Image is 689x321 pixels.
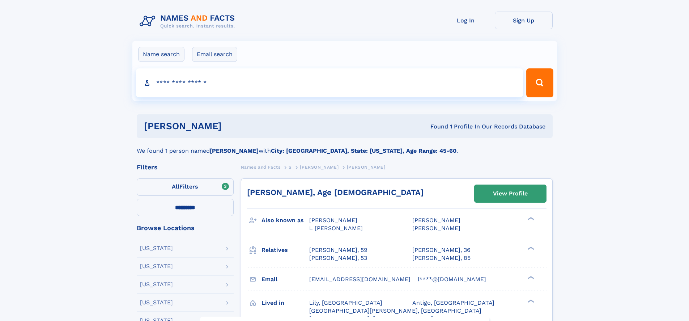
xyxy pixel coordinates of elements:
div: Filters [137,164,234,170]
a: [PERSON_NAME], 53 [309,254,367,262]
input: search input [136,68,523,97]
a: View Profile [475,185,546,202]
div: ❯ [526,299,535,303]
a: [PERSON_NAME], 36 [412,246,471,254]
span: [PERSON_NAME] [347,165,386,170]
h1: [PERSON_NAME] [144,122,326,131]
span: All [172,183,179,190]
div: [US_STATE] [140,282,173,287]
div: [US_STATE] [140,245,173,251]
h3: Also known as [261,214,309,227]
a: Names and Facts [241,162,281,172]
div: [US_STATE] [140,300,173,305]
span: [PERSON_NAME] [309,217,357,224]
span: Antigo, [GEOGRAPHIC_DATA] [412,299,494,306]
h3: Relatives [261,244,309,256]
a: [PERSON_NAME], 59 [309,246,367,254]
div: ❯ [526,246,535,250]
a: [PERSON_NAME], Age [DEMOGRAPHIC_DATA] [247,188,424,197]
span: [PERSON_NAME] [412,225,460,232]
div: Browse Locations [137,225,234,231]
span: Lily, [GEOGRAPHIC_DATA] [309,299,382,306]
span: [GEOGRAPHIC_DATA][PERSON_NAME], [GEOGRAPHIC_DATA] [309,307,481,314]
span: S [289,165,292,170]
button: Search Button [526,68,553,97]
b: City: [GEOGRAPHIC_DATA], State: [US_STATE], Age Range: 45-60 [271,147,456,154]
img: Logo Names and Facts [137,12,241,31]
label: Filters [137,178,234,196]
div: We found 1 person named with . [137,138,553,155]
div: [US_STATE] [140,263,173,269]
span: [EMAIL_ADDRESS][DOMAIN_NAME] [309,276,411,283]
span: L [PERSON_NAME] [309,225,363,232]
div: ❯ [526,216,535,221]
h3: Email [261,273,309,286]
a: Sign Up [495,12,553,29]
a: S [289,162,292,172]
b: [PERSON_NAME] [210,147,259,154]
h3: Lived in [261,297,309,309]
div: Found 1 Profile In Our Records Database [326,123,545,131]
span: [PERSON_NAME] [412,217,460,224]
a: Log In [437,12,495,29]
a: [PERSON_NAME], 85 [412,254,471,262]
div: ❯ [526,275,535,280]
span: [PERSON_NAME] [300,165,339,170]
label: Name search [138,47,184,62]
a: [PERSON_NAME] [300,162,339,172]
div: View Profile [493,185,528,202]
label: Email search [192,47,237,62]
